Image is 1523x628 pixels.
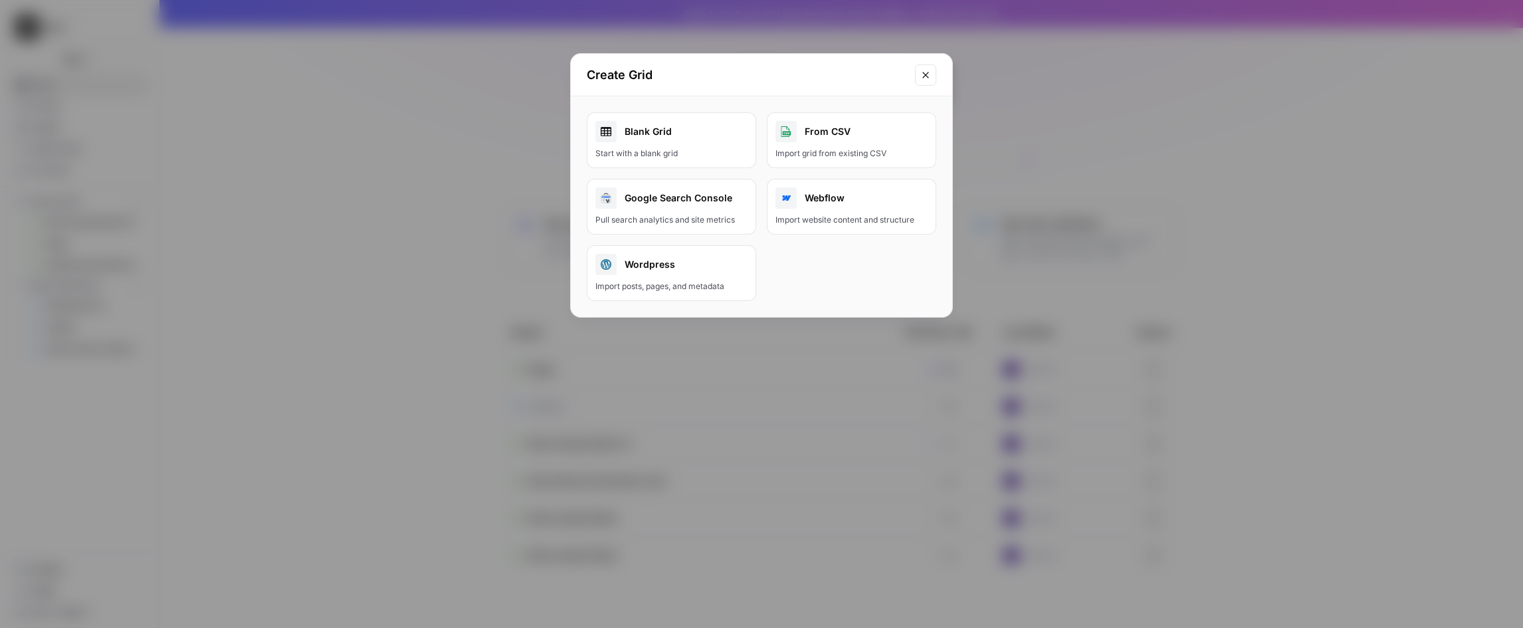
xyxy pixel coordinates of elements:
div: Pull search analytics and site metrics [595,214,748,226]
h2: Create Grid [587,66,907,84]
div: Google Search Console [595,187,748,209]
div: Import website content and structure [775,214,928,226]
button: Google Search ConsolePull search analytics and site metrics [587,179,756,235]
div: Webflow [775,187,928,209]
div: Blank Grid [595,121,748,142]
div: Wordpress [595,254,748,275]
button: WordpressImport posts, pages, and metadata [587,245,756,301]
button: Close modal [915,64,936,86]
div: Import posts, pages, and metadata [595,280,748,292]
div: From CSV [775,121,928,142]
a: Blank GridStart with a blank grid [587,112,756,168]
button: WebflowImport website content and structure [767,179,936,235]
div: Import grid from existing CSV [775,148,928,159]
button: From CSVImport grid from existing CSV [767,112,936,168]
div: Start with a blank grid [595,148,748,159]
